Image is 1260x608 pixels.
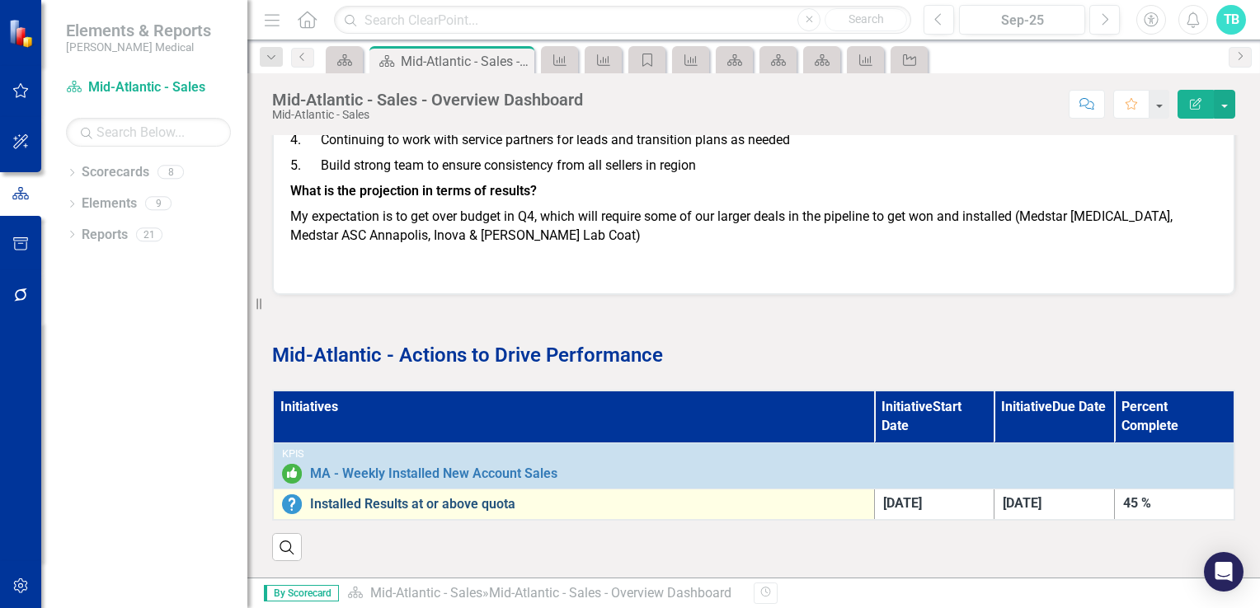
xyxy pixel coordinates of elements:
[290,204,1217,249] p: My expectation is to get over budget in Q4, which will require some of our larger deals in the pi...
[82,226,128,245] a: Reports
[272,91,583,109] div: Mid-Atlantic - Sales - Overview Dashboard
[273,443,1234,489] td: Double-Click to Edit Right Click for Context Menu
[874,489,994,521] td: Double-Click to Edit
[1003,495,1041,511] span: [DATE]
[290,128,1217,153] p: 4. Continuing to work with service partners for leads and transition plans as needed
[66,40,211,54] small: [PERSON_NAME] Medical
[145,197,172,211] div: 9
[849,12,884,26] span: Search
[1123,494,1225,513] div: 45 %
[347,584,741,603] div: »
[825,8,907,31] button: Search
[66,78,231,97] a: Mid-Atlantic - Sales
[272,109,583,121] div: Mid-Atlantic - Sales
[1114,489,1234,521] td: Double-Click to Edit
[994,489,1115,521] td: Double-Click to Edit
[282,464,302,484] img: On or Above Target
[82,194,137,213] a: Elements
[1204,552,1244,592] div: Open Intercom Messenger
[382,344,663,367] strong: - Actions to Drive Performance
[282,494,302,514] img: No Information
[959,5,1085,35] button: Sep-25
[290,153,1217,179] p: 5. Build strong team to ensure consistency from all sellers in region
[272,344,382,367] strong: Mid-Atlantic
[401,51,530,72] div: Mid-Atlantic - Sales - Overview Dashboard
[66,118,231,147] input: Search Below...
[66,21,211,40] span: Elements & Reports
[157,166,184,180] div: 8
[489,585,731,601] div: Mid-Atlantic - Sales - Overview Dashboard
[290,183,537,199] strong: What is the projection in terms of results?
[370,585,482,601] a: Mid-Atlantic - Sales
[8,18,37,47] img: ClearPoint Strategy
[1216,5,1246,35] button: TB
[136,227,162,241] div: 21
[273,489,874,521] td: Double-Click to Edit Right Click for Context Menu
[282,448,1225,460] div: KPIs
[965,11,1079,30] div: Sep-25
[883,495,922,511] span: [DATE]
[334,6,911,35] input: Search ClearPoint...
[310,466,1225,481] a: MA - Weekly Installed New Account Sales
[310,497,866,512] a: Installed Results at or above quota
[264,585,339,601] span: By Scorecard
[82,163,149,182] a: Scorecards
